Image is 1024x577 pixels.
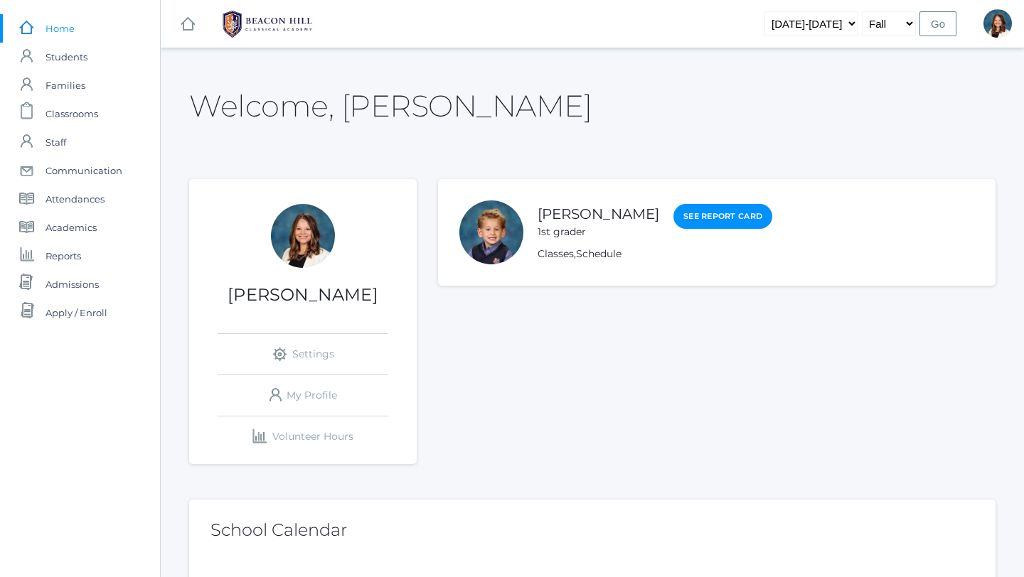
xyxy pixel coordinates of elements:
[46,213,97,242] span: Academics
[46,185,105,213] span: Attendances
[983,9,1012,38] div: Teresa Deutsch
[459,200,523,264] div: Nolan Alstot
[919,11,956,36] input: Go
[218,375,388,416] a: My Profile
[576,247,622,260] a: Schedule
[218,416,388,457] a: Volunteer Hours
[673,204,772,229] a: See Report Card
[538,247,574,260] a: Classes
[46,99,98,128] span: Classrooms
[538,205,659,222] a: [PERSON_NAME]
[538,247,772,261] div: ,
[189,90,592,122] h2: Welcome, [PERSON_NAME]
[46,298,107,327] span: Apply / Enroll
[46,43,87,71] span: Students
[46,128,66,156] span: Staff
[46,270,99,298] span: Admissions
[210,521,974,539] h2: School Calendar
[271,204,335,268] div: Teresa Deutsch
[46,14,75,43] span: Home
[538,225,659,239] div: 1st grader
[189,286,417,304] h1: [PERSON_NAME]
[46,242,81,270] span: Reports
[46,71,85,99] span: Families
[214,6,321,42] img: 1_BHCALogos-05.png
[46,156,122,185] span: Communication
[218,334,388,374] a: Settings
